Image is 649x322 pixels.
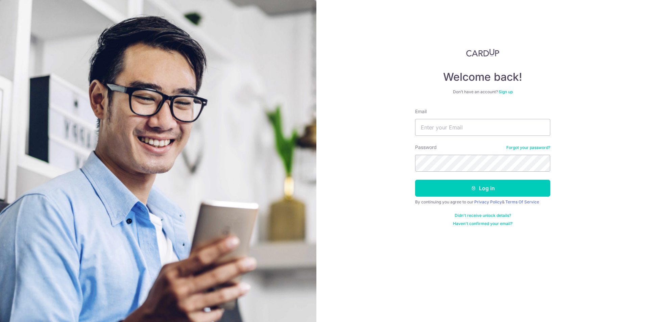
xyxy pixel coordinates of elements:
h4: Welcome back! [415,70,550,84]
label: Password [415,144,437,151]
a: Haven't confirmed your email? [453,221,512,226]
button: Log in [415,180,550,197]
a: Terms Of Service [505,199,539,204]
a: Privacy Policy [474,199,502,204]
a: Forgot your password? [506,145,550,150]
input: Enter your Email [415,119,550,136]
a: Sign up [499,89,513,94]
a: Didn't receive unlock details? [455,213,511,218]
div: Don’t have an account? [415,89,550,95]
label: Email [415,108,427,115]
div: By continuing you agree to our & [415,199,550,205]
img: CardUp Logo [466,49,499,57]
